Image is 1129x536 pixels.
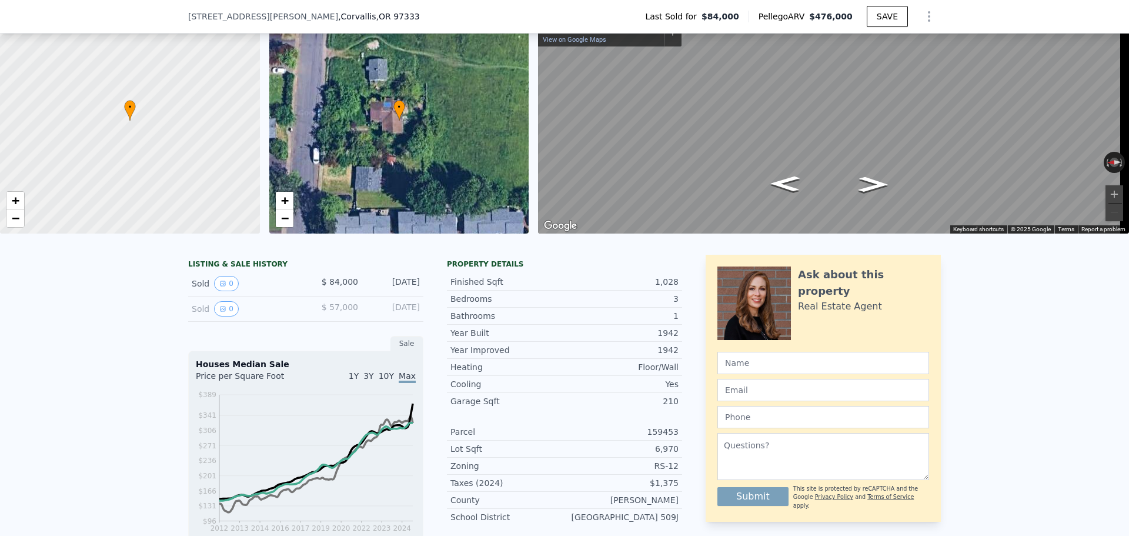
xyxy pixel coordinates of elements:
[390,336,423,351] div: Sale
[564,344,679,356] div: 1942
[349,371,359,381] span: 1Y
[280,193,288,208] span: +
[541,218,580,234] img: Google
[450,276,564,288] div: Finished Sqft
[276,192,293,209] a: Zoom in
[798,299,882,314] div: Real Estate Agent
[332,524,350,532] tspan: 2020
[538,8,1129,234] div: Street View
[188,259,423,271] div: LISTING & SALE HISTORY
[1119,152,1125,173] button: Rotate clockwise
[541,218,580,234] a: Open this area in Google Maps (opens a new window)
[393,100,405,121] div: •
[564,361,679,373] div: Floor/Wall
[198,411,216,420] tspan: $341
[322,277,358,287] span: $ 84,000
[198,391,216,399] tspan: $389
[564,426,679,438] div: 159453
[450,395,564,407] div: Garage Sqft
[399,371,416,383] span: Max
[846,173,901,196] path: Go South, SW Pickford St
[717,406,929,428] input: Phone
[393,524,411,532] tspan: 2024
[214,301,239,317] button: View historical data
[6,192,24,209] a: Zoom in
[192,301,296,317] div: Sold
[1104,152,1110,173] button: Rotate counterclockwise
[564,395,679,407] div: 210
[953,225,1004,234] button: Keyboard shortcuts
[702,11,739,22] span: $84,000
[1011,226,1051,232] span: © 2025 Google
[867,494,914,500] a: Terms of Service
[793,485,929,510] div: This site is protected by reCAPTCHA and the Google and apply.
[450,378,564,390] div: Cooling
[564,477,679,489] div: $1,375
[867,6,908,27] button: SAVE
[373,524,391,532] tspan: 2023
[543,36,606,44] a: View on Google Maps
[1105,185,1123,203] button: Zoom in
[6,209,24,227] a: Zoom out
[198,502,216,510] tspan: $131
[564,310,679,322] div: 1
[198,472,216,480] tspan: $201
[393,102,405,112] span: •
[124,100,136,121] div: •
[450,361,564,373] div: Heating
[450,511,564,523] div: School District
[450,460,564,472] div: Zoning
[276,209,293,227] a: Zoom out
[564,276,679,288] div: 1,028
[564,443,679,455] div: 6,970
[450,477,564,489] div: Taxes (2024)
[798,267,929,299] div: Ask about this property
[450,310,564,322] div: Bathrooms
[717,352,929,374] input: Name
[251,524,269,532] tspan: 2014
[538,8,1129,234] div: Map
[450,494,564,506] div: County
[196,358,416,370] div: Houses Median Sale
[564,293,679,305] div: 3
[196,370,306,389] div: Price per Square Foot
[198,442,216,450] tspan: $271
[1058,226,1074,232] a: Terms (opens in new tab)
[447,259,682,269] div: Property details
[1105,204,1123,221] button: Zoom out
[564,511,679,523] div: [GEOGRAPHIC_DATA] 509J
[198,487,216,495] tspan: $166
[322,302,358,312] span: $ 57,000
[368,301,420,317] div: [DATE]
[211,524,229,532] tspan: 2012
[312,524,330,532] tspan: 2019
[564,494,679,506] div: [PERSON_NAME]
[564,460,679,472] div: RS-12
[450,293,564,305] div: Bedrooms
[363,371,373,381] span: 3Y
[717,379,929,401] input: Email
[188,11,338,22] span: [STREET_ADDRESS][PERSON_NAME]
[368,276,420,291] div: [DATE]
[758,172,813,195] path: Go North, SW Pickford St
[198,457,216,465] tspan: $236
[1104,158,1125,168] button: Reset the view
[564,327,679,339] div: 1942
[759,11,810,22] span: Pellego ARV
[645,11,702,22] span: Last Sold for
[917,5,941,28] button: Show Options
[214,276,239,291] button: View historical data
[376,12,420,21] span: , OR 97333
[1081,226,1125,232] a: Report a problem
[198,427,216,435] tspan: $306
[12,193,19,208] span: +
[717,487,789,506] button: Submit
[12,211,19,225] span: −
[379,371,394,381] span: 10Y
[450,344,564,356] div: Year Improved
[124,102,136,112] span: •
[564,378,679,390] div: Yes
[203,517,216,525] tspan: $96
[292,524,310,532] tspan: 2017
[338,11,420,22] span: , Corvallis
